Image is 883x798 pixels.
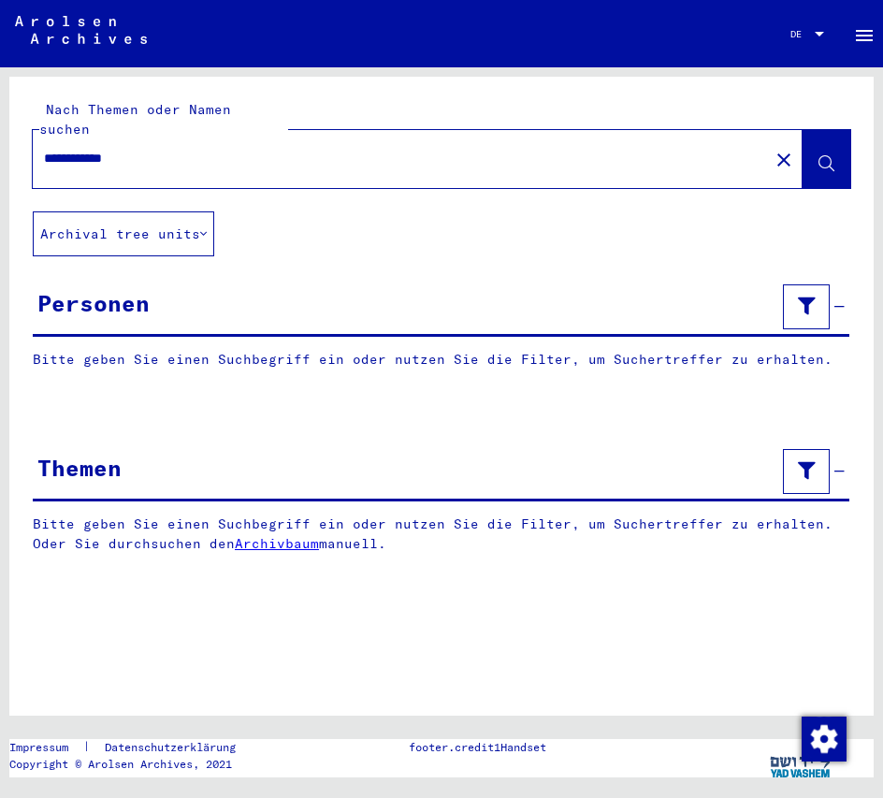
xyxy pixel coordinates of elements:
[37,451,122,485] div: Themen
[846,15,883,52] button: Toggle sidenav
[790,29,811,39] span: DE
[33,515,850,554] p: Bitte geben Sie einen Suchbegriff ein oder nutzen Sie die Filter, um Suchertreffer zu erhalten. O...
[853,24,876,47] mat-icon: Side nav toggle icon
[773,149,795,171] mat-icon: close
[15,16,147,44] img: Arolsen_neg.svg
[9,756,258,773] p: Copyright © Arolsen Archives, 2021
[766,739,836,786] img: yv_logo.png
[409,739,546,756] p: footer.credit1Handset
[90,739,258,756] a: Datenschutzerklärung
[235,535,319,552] a: Archivbaum
[801,716,846,761] div: Zustimmung ändern
[39,101,231,138] mat-label: Nach Themen oder Namen suchen
[802,717,847,762] img: Zustimmung ändern
[765,140,803,178] button: Clear
[9,739,83,756] a: Impressum
[9,739,258,756] div: |
[33,350,849,370] p: Bitte geben Sie einen Suchbegriff ein oder nutzen Sie die Filter, um Suchertreffer zu erhalten.
[33,211,214,256] button: Archival tree units
[37,286,150,320] div: Personen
